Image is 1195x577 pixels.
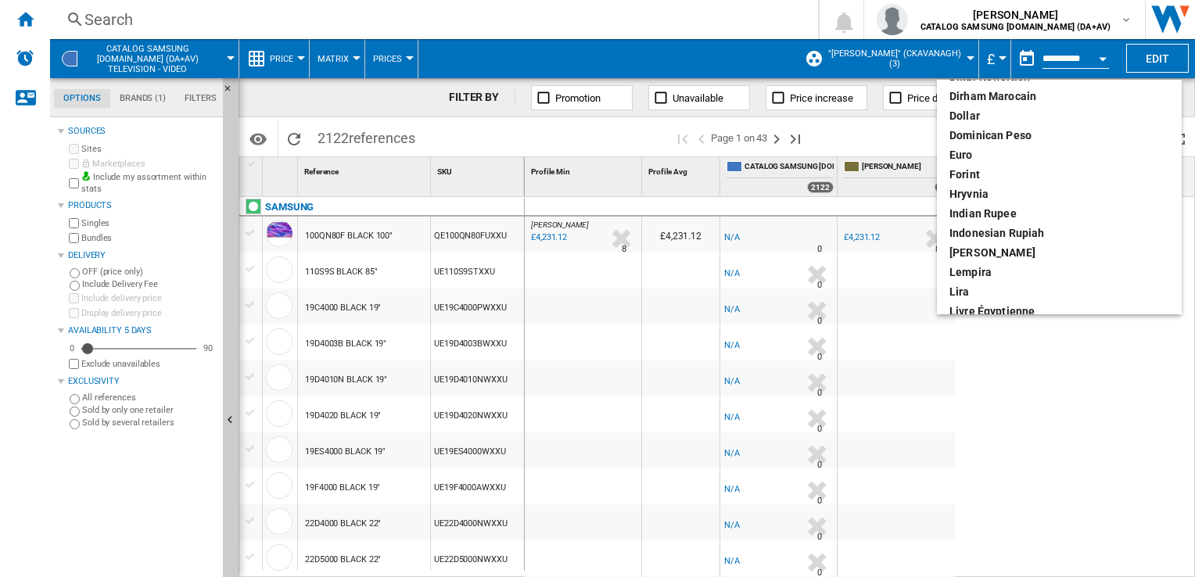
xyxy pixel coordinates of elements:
[949,303,1169,319] div: livre égyptienne
[949,167,1169,182] div: Forint
[949,88,1169,104] div: dirham marocain
[949,225,1169,241] div: Indonesian Rupiah
[949,245,1169,260] div: [PERSON_NAME]
[949,186,1169,202] div: Hryvnia
[949,147,1169,163] div: euro
[949,108,1169,124] div: dollar
[949,264,1169,280] div: lempira
[949,127,1169,143] div: Dominican peso
[949,284,1169,299] div: lira
[949,206,1169,221] div: Indian rupee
